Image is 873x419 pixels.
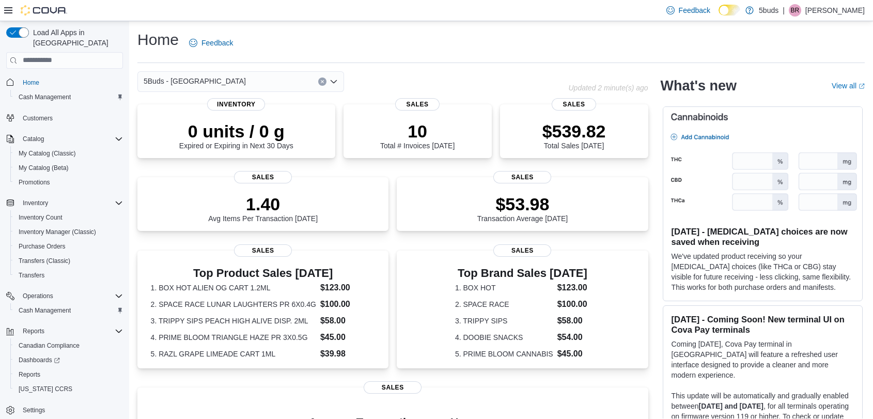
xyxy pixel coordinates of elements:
[14,176,123,189] span: Promotions
[207,98,265,111] span: Inventory
[10,90,127,104] button: Cash Management
[679,5,710,15] span: Feedback
[10,367,127,382] button: Reports
[201,38,233,48] span: Feedback
[19,197,123,209] span: Inventory
[2,75,127,90] button: Home
[2,132,127,146] button: Catalog
[14,339,123,352] span: Canadian Compliance
[10,239,127,254] button: Purchase Orders
[364,381,422,394] span: Sales
[19,178,50,187] span: Promotions
[10,161,127,175] button: My Catalog (Beta)
[208,194,318,214] p: 1.40
[805,4,865,17] p: [PERSON_NAME]
[557,298,590,311] dd: $100.00
[10,146,127,161] button: My Catalog (Classic)
[661,77,737,94] h2: What's new
[455,349,553,359] dt: 5. PRIME BLOOM CANNABIS
[14,240,70,253] a: Purchase Orders
[151,299,316,309] dt: 2. SPACE RACE LUNAR LAUGHTERS PR 6X0.4G
[19,404,123,416] span: Settings
[179,121,293,150] div: Expired or Expiring in Next 30 Days
[791,4,800,17] span: BR
[320,331,376,344] dd: $45.00
[2,196,127,210] button: Inventory
[672,226,854,247] h3: [DATE] - [MEDICAL_DATA] choices are now saved when receiving
[19,164,69,172] span: My Catalog (Beta)
[455,267,590,280] h3: Top Brand Sales [DATE]
[493,171,551,183] span: Sales
[179,121,293,142] p: 0 units / 0 g
[10,353,127,367] a: Dashboards
[2,402,127,417] button: Settings
[477,194,568,214] p: $53.98
[23,406,45,414] span: Settings
[380,121,455,150] div: Total # Invoices [DATE]
[19,213,63,222] span: Inventory Count
[719,15,719,16] span: Dark Mode
[14,354,123,366] span: Dashboards
[759,4,778,17] p: 5buds
[14,162,123,174] span: My Catalog (Beta)
[380,121,455,142] p: 10
[455,332,553,343] dt: 4. DOOBIE SNACKS
[19,112,57,125] a: Customers
[19,306,71,315] span: Cash Management
[719,5,740,15] input: Dark Mode
[19,370,40,379] span: Reports
[557,331,590,344] dd: $54.00
[19,93,71,101] span: Cash Management
[19,242,66,251] span: Purchase Orders
[208,194,318,223] div: Avg Items Per Transaction [DATE]
[14,354,64,366] a: Dashboards
[19,325,49,337] button: Reports
[23,79,39,87] span: Home
[19,404,49,416] a: Settings
[672,251,854,292] p: We've updated product receiving so your [MEDICAL_DATA] choices (like THCa or CBG) stay visible fo...
[789,4,801,17] div: Briannen Rubin
[10,268,127,283] button: Transfers
[542,121,606,142] p: $539.82
[14,255,123,267] span: Transfers (Classic)
[23,327,44,335] span: Reports
[320,298,376,311] dd: $100.00
[151,332,316,343] dt: 4. PRIME BLOOM TRIANGLE HAZE PR 3X0.5G
[23,135,44,143] span: Catalog
[10,303,127,318] button: Cash Management
[320,315,376,327] dd: $58.00
[320,282,376,294] dd: $123.00
[19,112,123,125] span: Customers
[19,133,48,145] button: Catalog
[19,76,123,89] span: Home
[23,199,48,207] span: Inventory
[832,82,865,90] a: View allExternal link
[10,175,127,190] button: Promotions
[395,98,440,111] span: Sales
[151,283,316,293] dt: 1. BOX HOT ALIEN OG CART 1.2ML
[14,147,80,160] a: My Catalog (Classic)
[23,114,53,122] span: Customers
[318,77,326,86] button: Clear input
[455,316,553,326] dt: 3. TRIPPY SIPS
[672,314,854,335] h3: [DATE] - Coming Soon! New terminal UI on Cova Pay terminals
[14,255,74,267] a: Transfers (Classic)
[19,149,76,158] span: My Catalog (Classic)
[19,290,123,302] span: Operations
[14,91,75,103] a: Cash Management
[19,356,60,364] span: Dashboards
[14,211,123,224] span: Inventory Count
[10,225,127,239] button: Inventory Manager (Classic)
[330,77,338,86] button: Open list of options
[14,226,123,238] span: Inventory Manager (Classic)
[14,304,123,317] span: Cash Management
[21,5,67,15] img: Cova
[14,368,44,381] a: Reports
[783,4,785,17] p: |
[568,84,648,92] p: Updated 2 minute(s) ago
[477,194,568,223] div: Transaction Average [DATE]
[14,176,54,189] a: Promotions
[19,257,70,265] span: Transfers (Classic)
[19,228,96,236] span: Inventory Manager (Classic)
[14,211,67,224] a: Inventory Count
